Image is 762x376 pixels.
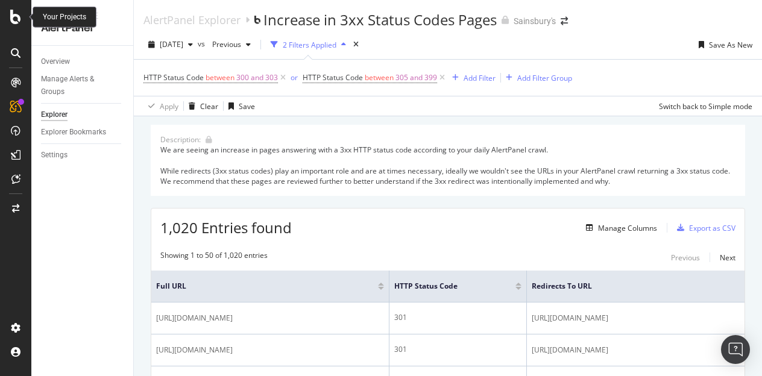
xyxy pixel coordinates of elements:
[156,344,233,356] span: [URL][DOMAIN_NAME]
[671,252,700,263] div: Previous
[654,96,752,116] button: Switch back to Simple mode
[266,35,351,54] button: 2 Filters Applied
[283,40,336,50] div: 2 Filters Applied
[160,39,183,49] span: 2025 Sep. 27th
[206,72,235,83] span: between
[236,69,278,86] span: 300 and 303
[689,223,735,233] div: Export as CSV
[464,73,496,83] div: Add Filter
[160,250,268,265] div: Showing 1 to 50 of 1,020 entries
[41,73,125,98] a: Manage Alerts & Groups
[41,126,125,139] a: Explorer Bookmarks
[598,223,657,233] div: Manage Columns
[41,73,113,98] div: Manage Alerts & Groups
[143,35,198,54] button: [DATE]
[143,96,178,116] button: Apply
[41,149,125,161] a: Settings
[43,12,86,22] div: Your Projects
[291,72,298,83] button: or
[239,101,255,111] div: Save
[143,13,241,27] a: AlertPanel Explorer
[198,39,207,49] span: vs
[365,72,394,83] span: between
[514,15,556,27] div: Sainsbury's
[263,10,497,30] div: Increase in 3xx Status Codes Pages
[160,134,201,145] div: Description:
[156,281,360,292] span: Full URL
[156,312,233,324] span: [URL][DOMAIN_NAME]
[303,72,363,83] span: HTTP Status Code
[532,344,608,356] span: [URL][DOMAIN_NAME]
[184,96,218,116] button: Clear
[41,108,125,121] a: Explorer
[561,17,568,25] div: arrow-right-arrow-left
[720,252,735,263] div: Next
[41,55,70,68] div: Overview
[581,221,657,235] button: Manage Columns
[200,101,218,111] div: Clear
[532,281,722,292] span: Redirects to URL
[207,35,256,54] button: Previous
[41,126,106,139] div: Explorer Bookmarks
[517,73,572,83] div: Add Filter Group
[351,39,361,51] div: times
[395,69,437,86] span: 305 and 399
[694,35,752,54] button: Save As New
[160,145,735,186] div: We are seeing an increase in pages answering with a 3xx HTTP status code according to your daily ...
[720,250,735,265] button: Next
[659,101,752,111] div: Switch back to Simple mode
[672,218,735,237] button: Export as CSV
[207,39,241,49] span: Previous
[41,149,68,161] div: Settings
[532,312,608,324] span: [URL][DOMAIN_NAME]
[709,40,752,50] div: Save As New
[41,108,68,121] div: Explorer
[224,96,255,116] button: Save
[671,250,700,265] button: Previous
[447,70,496,85] button: Add Filter
[394,312,521,323] div: 301
[160,101,178,111] div: Apply
[394,281,497,292] span: HTTP Status Code
[143,72,204,83] span: HTTP Status Code
[160,218,292,237] span: 1,020 Entries found
[721,335,750,364] div: Open Intercom Messenger
[501,70,572,85] button: Add Filter Group
[394,344,521,355] div: 301
[41,22,124,36] div: AlertPanel
[41,55,125,68] a: Overview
